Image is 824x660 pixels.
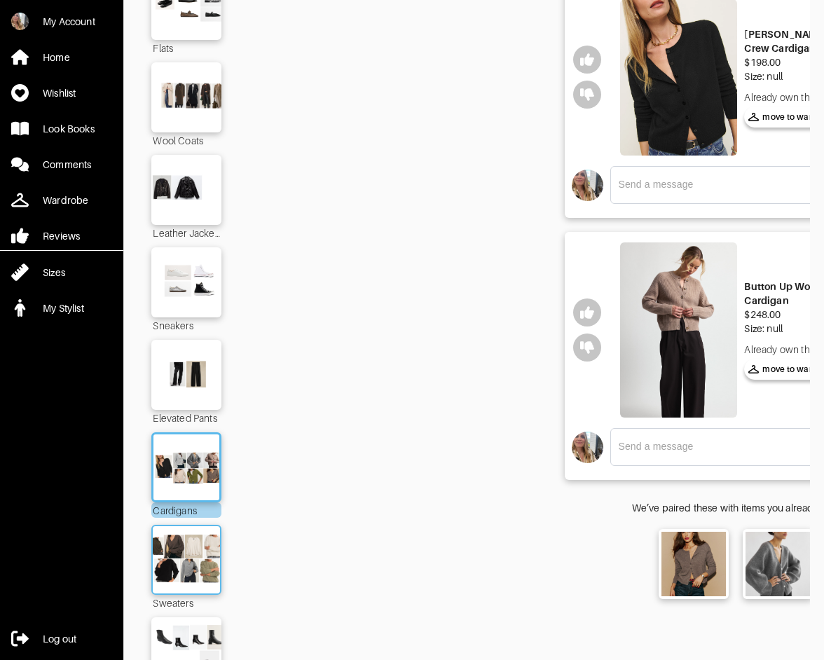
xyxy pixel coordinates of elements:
[147,162,227,218] img: Outfit Leather Jackets
[151,225,221,240] div: Leather Jackets
[43,193,88,207] div: Wardrobe
[147,347,227,403] img: Outfit Elevated Pants
[746,532,810,596] img: V Neck Cardigan
[151,132,221,148] div: Wool Coats
[43,158,91,172] div: Comments
[43,632,76,646] div: Log out
[572,170,603,201] img: avatar
[11,13,29,30] img: xWemDYNAqtuhRT7mQ8QZfc8g
[151,410,221,425] div: Elevated Pants
[43,229,80,243] div: Reviews
[620,242,737,418] img: Button Up Wool Cardigan
[43,301,84,315] div: My Stylist
[43,266,65,280] div: Sizes
[43,122,95,136] div: Look Books
[661,532,726,596] img: Clara Cashmere Crew Cardigan
[572,432,603,463] img: avatar
[151,595,221,610] div: Sweaters
[151,40,221,55] div: Flats
[151,502,221,518] div: Cardigans
[147,69,227,125] img: Outfit Wool Coats
[150,441,224,493] img: Outfit Cardigans
[43,15,95,29] div: My Account
[151,317,221,333] div: Sneakers
[43,86,76,100] div: Wishlist
[147,254,227,310] img: Outfit Sneakers
[149,533,224,586] img: Outfit Sweaters
[43,50,70,64] div: Home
